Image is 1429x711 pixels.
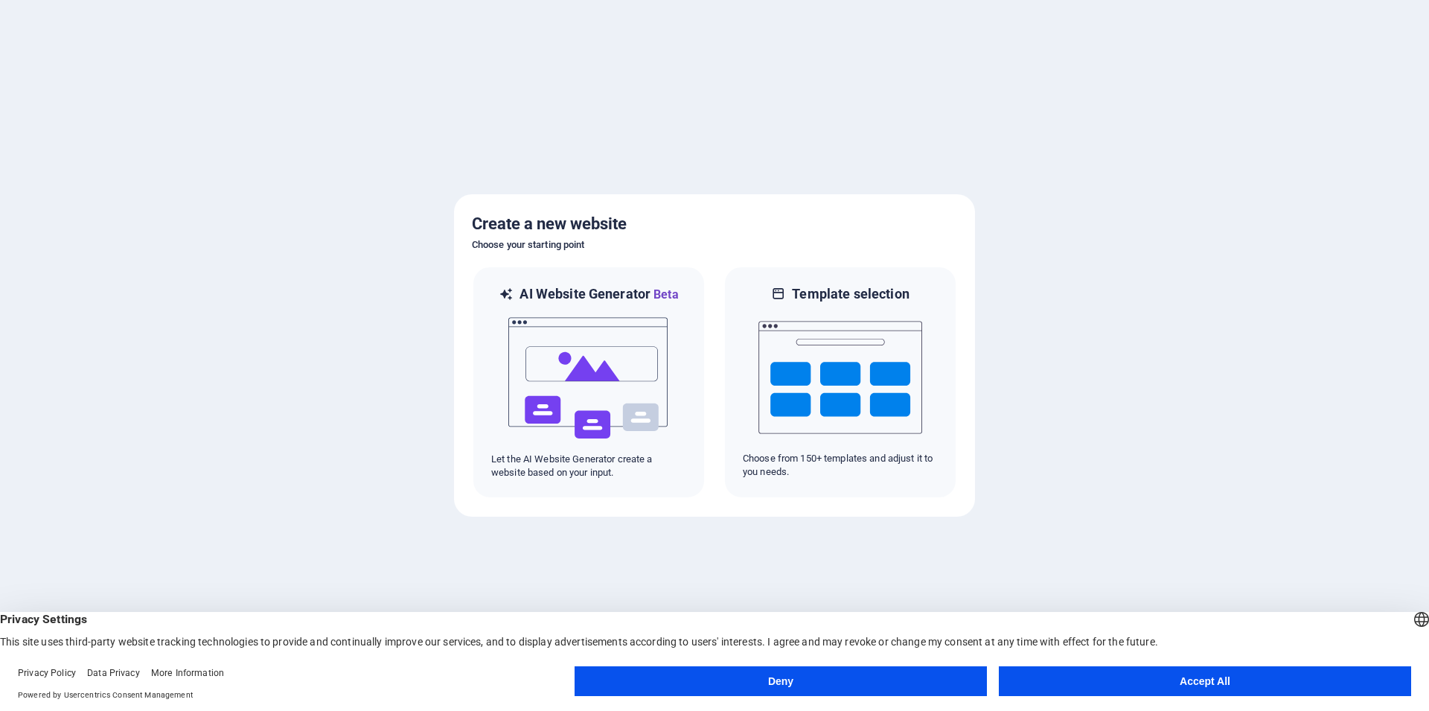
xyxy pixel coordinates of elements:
[743,452,938,479] p: Choose from 150+ templates and adjust it to you needs.
[472,266,706,499] div: AI Website GeneratorBetaaiLet the AI Website Generator create a website based on your input.
[472,236,957,254] h6: Choose your starting point
[520,285,678,304] h6: AI Website Generator
[650,287,679,302] span: Beta
[723,266,957,499] div: Template selectionChoose from 150+ templates and adjust it to you needs.
[792,285,909,303] h6: Template selection
[507,304,671,453] img: ai
[491,453,686,479] p: Let the AI Website Generator create a website based on your input.
[472,212,957,236] h5: Create a new website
